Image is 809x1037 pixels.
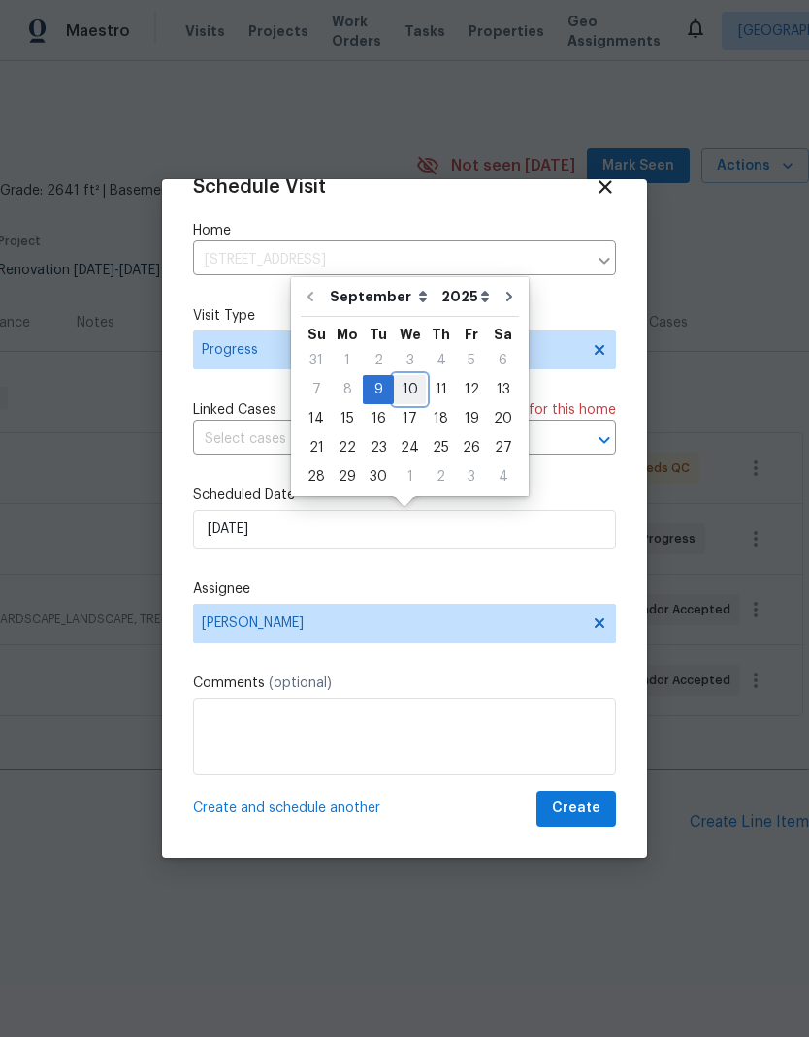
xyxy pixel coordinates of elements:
[456,462,487,491] div: Fri Oct 03 2025
[394,375,426,404] div: Wed Sep 10 2025
[394,463,426,490] div: 1
[394,433,426,462] div: Wed Sep 24 2025
[193,674,616,693] label: Comments
[193,510,616,549] input: M/D/YYYY
[332,405,363,432] div: 15
[465,328,478,341] abbr: Friday
[394,462,426,491] div: Wed Oct 01 2025
[193,799,380,818] span: Create and schedule another
[487,404,519,433] div: Sat Sep 20 2025
[456,405,487,432] div: 19
[426,375,456,404] div: Thu Sep 11 2025
[363,434,394,461] div: 23
[332,463,363,490] div: 29
[332,433,363,462] div: Mon Sep 22 2025
[426,405,456,432] div: 18
[487,346,519,375] div: Sat Sep 06 2025
[301,434,332,461] div: 21
[193,424,562,455] input: Select cases
[332,404,363,433] div: Mon Sep 15 2025
[363,463,394,490] div: 30
[487,434,519,461] div: 27
[432,328,450,341] abbr: Thursday
[193,221,616,240] label: Home
[426,434,456,461] div: 25
[487,462,519,491] div: Sat Oct 04 2025
[193,486,616,505] label: Scheduled Date
[456,433,487,462] div: Fri Sep 26 2025
[456,346,487,375] div: Fri Sep 05 2025
[426,347,456,374] div: 4
[301,376,332,403] div: 7
[363,405,394,432] div: 16
[193,306,616,326] label: Visit Type
[494,328,512,341] abbr: Saturday
[301,346,332,375] div: Sun Aug 31 2025
[487,433,519,462] div: Sat Sep 27 2025
[487,347,519,374] div: 6
[487,463,519,490] div: 4
[426,376,456,403] div: 11
[332,376,363,403] div: 8
[363,462,394,491] div: Tue Sep 30 2025
[426,462,456,491] div: Thu Oct 02 2025
[426,463,456,490] div: 2
[456,434,487,461] div: 26
[456,404,487,433] div: Fri Sep 19 2025
[456,375,487,404] div: Fri Sep 12 2025
[202,340,579,360] span: Progress
[332,434,363,461] div: 22
[202,615,582,631] span: [PERSON_NAME]
[337,328,358,341] abbr: Monday
[487,376,519,403] div: 13
[595,176,616,198] span: Close
[301,347,332,374] div: 31
[363,346,394,375] div: Tue Sep 02 2025
[495,277,524,316] button: Go to next month
[193,580,616,599] label: Assignee
[363,376,394,403] div: 9
[307,328,326,341] abbr: Sunday
[301,433,332,462] div: Sun Sep 21 2025
[394,404,426,433] div: Wed Sep 17 2025
[332,347,363,374] div: 1
[394,376,426,403] div: 10
[193,245,587,275] input: Enter in an address
[301,405,332,432] div: 14
[437,282,495,311] select: Year
[426,433,456,462] div: Thu Sep 25 2025
[193,177,326,197] span: Schedule Visit
[301,375,332,404] div: Sun Sep 07 2025
[394,346,426,375] div: Wed Sep 03 2025
[426,404,456,433] div: Thu Sep 18 2025
[363,433,394,462] div: Tue Sep 23 2025
[301,463,332,490] div: 28
[301,404,332,433] div: Sun Sep 14 2025
[363,404,394,433] div: Tue Sep 16 2025
[296,277,325,316] button: Go to previous month
[487,375,519,404] div: Sat Sep 13 2025
[552,797,600,821] span: Create
[332,346,363,375] div: Mon Sep 01 2025
[325,282,437,311] select: Month
[370,328,387,341] abbr: Tuesday
[394,405,426,432] div: 17
[363,347,394,374] div: 2
[400,328,421,341] abbr: Wednesday
[363,375,394,404] div: Tue Sep 09 2025
[193,400,276,420] span: Linked Cases
[332,375,363,404] div: Mon Sep 08 2025
[394,434,426,461] div: 24
[456,463,487,490] div: 3
[269,676,332,690] span: (optional)
[536,791,616,827] button: Create
[394,347,426,374] div: 3
[591,426,618,454] button: Open
[456,347,487,374] div: 5
[301,462,332,491] div: Sun Sep 28 2025
[487,405,519,432] div: 20
[456,376,487,403] div: 12
[332,462,363,491] div: Mon Sep 29 2025
[426,346,456,375] div: Thu Sep 04 2025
